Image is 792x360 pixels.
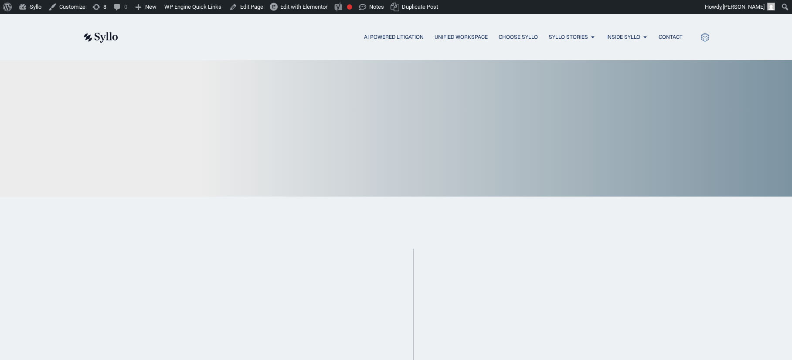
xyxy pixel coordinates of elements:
span: Edit with Elementor [280,3,327,10]
a: Inside Syllo [606,33,640,41]
nav: Menu [136,33,683,41]
a: Unified Workspace [435,33,488,41]
div: Menu Toggle [136,33,683,41]
div: Focus keyphrase not set [347,4,352,10]
span: [PERSON_NAME] [723,3,765,10]
img: syllo [82,32,118,43]
a: Choose Syllo [499,33,538,41]
a: Contact [659,33,683,41]
a: Syllo Stories [549,33,588,41]
a: AI Powered Litigation [364,33,424,41]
